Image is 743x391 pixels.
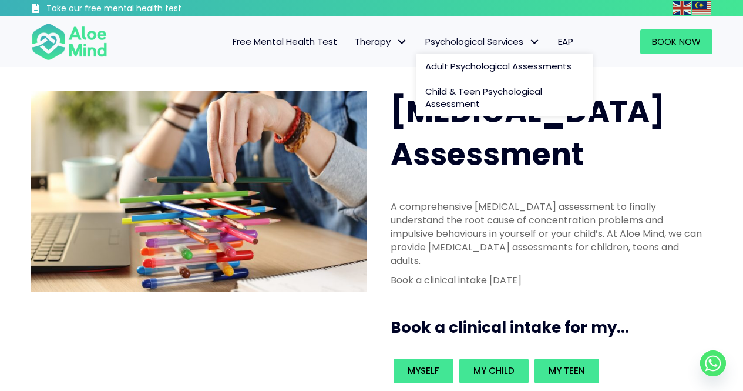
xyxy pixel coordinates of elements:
a: TherapyTherapy: submenu [346,29,416,54]
span: Book Now [652,35,701,48]
span: My child [473,365,515,377]
a: Free Mental Health Test [224,29,346,54]
h3: Book a clinical intake for my... [391,317,717,338]
span: [MEDICAL_DATA] Assessment [391,90,665,176]
span: EAP [558,35,573,48]
a: Myself [394,359,453,383]
p: Book a clinical intake [DATE] [391,273,705,287]
a: My child [459,359,529,383]
p: A comprehensive [MEDICAL_DATA] assessment to finally understand the root cause of concentration p... [391,200,705,268]
a: Whatsapp [700,350,726,376]
span: Myself [408,365,439,377]
a: Book Now [640,29,712,54]
span: Therapy: submenu [394,34,411,51]
nav: Menu [123,29,582,54]
span: Therapy [355,35,408,48]
span: Child & Teen Psychological Assessment [425,85,542,111]
a: My teen [534,359,599,383]
a: Child & Teen Psychological Assessment [416,79,593,117]
span: Adult Psychological Assessments [425,60,571,72]
img: ADHD photo [31,91,367,292]
a: EAP [549,29,582,54]
img: ms [692,1,711,15]
h3: Take our free mental health test [46,3,244,15]
a: Take our free mental health test [31,3,244,16]
span: Free Mental Health Test [233,35,337,48]
span: Psychological Services: submenu [526,34,543,51]
span: My teen [549,365,585,377]
a: Malay [692,1,712,15]
img: en [673,1,691,15]
div: Book an intake for my... [391,356,705,386]
a: Adult Psychological Assessments [416,54,593,79]
a: Psychological ServicesPsychological Services: submenu [416,29,549,54]
span: Psychological Services [425,35,540,48]
img: Aloe mind Logo [31,22,107,61]
a: English [673,1,692,15]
